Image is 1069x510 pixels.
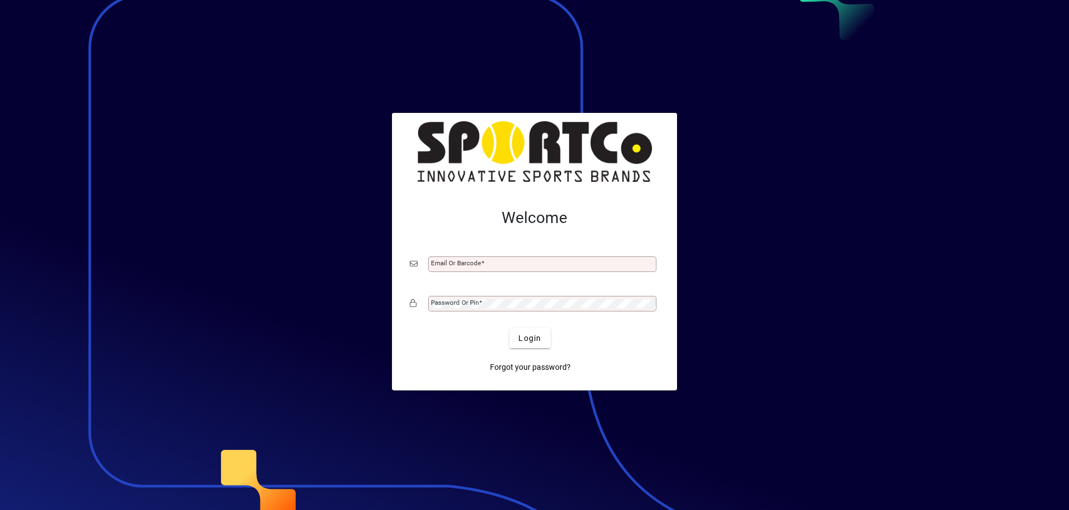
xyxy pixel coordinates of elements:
[486,357,575,377] a: Forgot your password?
[518,333,541,344] span: Login
[490,362,571,373] span: Forgot your password?
[431,299,479,306] mat-label: Password or Pin
[509,328,550,348] button: Login
[410,209,659,227] h2: Welcome
[431,259,481,267] mat-label: Email or Barcode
